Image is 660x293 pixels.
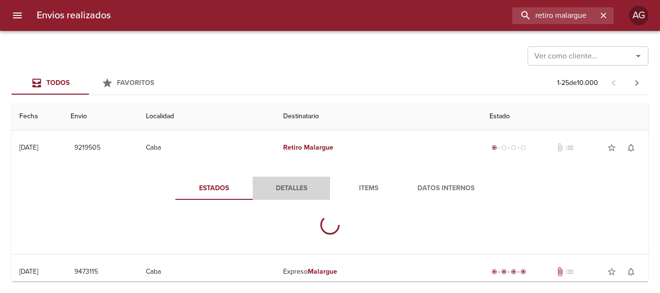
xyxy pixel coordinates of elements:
span: radio_button_unchecked [501,145,507,151]
span: radio_button_checked [520,269,526,275]
span: Pagina siguiente [625,71,648,95]
button: Agregar a favoritos [602,262,621,281]
span: radio_button_unchecked [511,145,517,151]
div: Abrir información de usuario [629,6,648,25]
button: Abrir [631,49,645,63]
button: 9473115 [71,263,102,281]
span: Estados [181,182,247,195]
span: Favoritos [117,79,154,87]
span: No tiene documentos adjuntos [555,143,565,153]
span: radio_button_checked [501,269,507,275]
span: notifications_none [626,143,636,153]
em: Malargue [308,267,337,276]
span: Detalles [258,182,324,195]
span: Datos Internos [413,182,479,195]
div: [DATE] [19,143,38,152]
div: Generado [489,143,528,153]
button: Agregar a favoritos [602,138,621,157]
button: menu [6,4,29,27]
span: 9219505 [74,142,100,154]
span: No tiene pedido asociado [565,267,574,277]
th: Envio [63,103,138,130]
span: star_border [607,267,617,277]
p: 1 - 25 de 10.000 [557,78,598,88]
em: Malargue [304,143,333,152]
div: AG [629,6,648,25]
th: Localidad [138,103,275,130]
input: buscar [512,7,597,24]
span: Items [336,182,402,195]
button: 9219505 [71,139,104,157]
span: radio_button_unchecked [520,145,526,151]
th: Fecha [12,103,63,130]
span: Tiene documentos adjuntos [555,267,565,277]
th: Estado [482,103,648,130]
span: notifications_none [626,267,636,277]
span: No tiene pedido asociado [565,143,574,153]
div: [DATE] [19,267,38,276]
span: 9473115 [74,266,98,278]
th: Destinatario [275,103,482,130]
span: radio_button_checked [491,269,497,275]
span: Pagina anterior [602,78,625,87]
em: Retiro [283,143,302,152]
span: Todos [46,79,70,87]
span: radio_button_checked [491,145,497,151]
span: star_border [607,143,617,153]
button: Activar notificaciones [621,138,641,157]
td: Expreso [275,254,482,289]
div: Entregado [489,267,528,277]
button: Activar notificaciones [621,262,641,281]
span: radio_button_checked [511,269,517,275]
div: Tabs Envios [12,71,166,95]
h6: Envios realizados [37,8,111,23]
td: Caba [138,130,275,165]
div: Tabs detalle de guia [175,177,485,200]
td: Caba [138,254,275,289]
